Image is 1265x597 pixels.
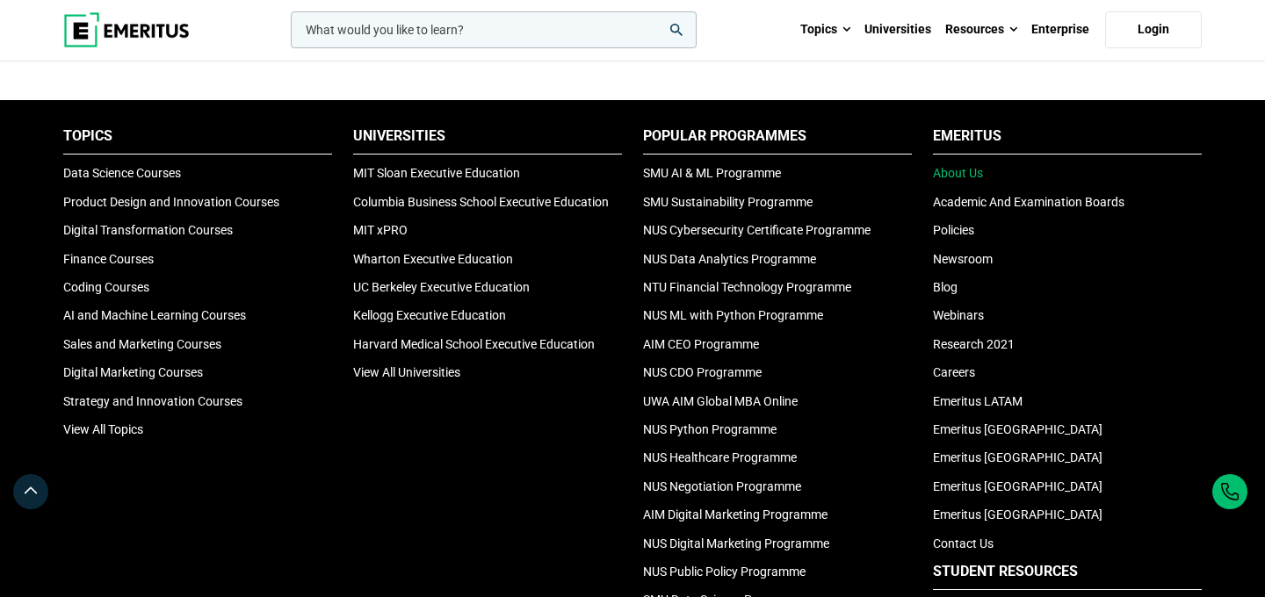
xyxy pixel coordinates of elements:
a: MIT Sloan Executive Education [353,166,520,180]
a: Wharton Executive Education [353,252,513,266]
a: Login [1105,11,1202,48]
a: Sales and Marketing Courses [63,337,221,351]
a: View All Topics [63,422,143,436]
a: NUS Healthcare Programme [643,450,797,464]
a: NUS Digital Marketing Programme [643,536,829,550]
a: NUS Data Analytics Programme [643,252,816,266]
a: Webinars [933,308,984,322]
a: SMU AI & ML Programme [643,166,781,180]
a: Digital Marketing Courses [63,365,203,379]
a: NTU Financial Technology Programme [643,280,851,294]
a: Finance Courses [63,252,154,266]
a: UWA AIM Global MBA Online [643,394,798,408]
a: AI and Machine Learning Courses [63,308,246,322]
a: Strategy and Innovation Courses [63,394,242,408]
a: MIT xPRO [353,223,408,237]
a: Columbia Business School Executive Education [353,195,609,209]
a: NUS Cybersecurity Certificate Programme [643,223,871,237]
a: Emeritus LATAM [933,394,1023,408]
a: AIM Digital Marketing Programme [643,507,828,521]
a: Emeritus [GEOGRAPHIC_DATA] [933,450,1102,464]
a: NUS Public Policy Programme [643,565,806,579]
a: SMU Sustainability Programme [643,195,813,209]
a: Harvard Medical School Executive Education [353,337,595,351]
a: UC Berkeley Executive Education [353,280,530,294]
a: Research 2021 [933,337,1015,351]
a: About Us [933,166,983,180]
a: Coding Courses [63,280,149,294]
a: Contact Us [933,536,994,550]
a: Digital Transformation Courses [63,223,233,237]
a: Product Design and Innovation Courses [63,195,279,209]
a: AIM CEO Programme [643,337,759,351]
a: Emeritus [GEOGRAPHIC_DATA] [933,507,1102,521]
a: Emeritus [GEOGRAPHIC_DATA] [933,422,1102,436]
a: Academic And Examination Boards [933,195,1124,209]
a: Emeritus [GEOGRAPHIC_DATA] [933,479,1102,493]
a: NUS Negotiation Programme [643,479,801,493]
a: NUS Python Programme [643,422,777,436]
a: View All Universities [353,365,460,379]
a: Data Science Courses [63,166,181,180]
input: woocommerce-product-search-field-0 [291,11,697,48]
a: Policies [933,223,974,237]
a: Newsroom [933,252,993,266]
a: NUS ML with Python Programme [643,308,823,322]
a: Blog [933,280,958,294]
a: Careers [933,365,975,379]
a: NUS CDO Programme [643,365,762,379]
a: Kellogg Executive Education [353,308,506,322]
